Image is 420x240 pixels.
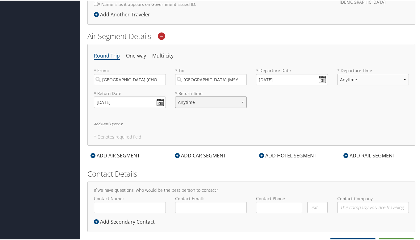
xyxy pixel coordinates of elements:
[94,187,409,192] h4: If we have questions, who would be the best person to contact?
[175,67,247,84] label: * To:
[175,90,247,96] label: * Return Time
[94,1,98,5] input: * Name is as it appears on Government issued ID.
[256,67,328,73] label: * Departure Date
[307,201,328,212] input: .ext
[175,195,247,212] label: Contact Email:
[94,201,166,212] input: Contact Name:
[87,168,415,178] h2: Contact Details:
[87,30,415,41] h2: Air Segment Details
[172,151,229,159] div: ADD CAR SEGMENT
[337,201,409,212] input: Contact Company
[94,90,166,96] label: * Return Date
[256,195,328,201] label: Contact Phone
[94,195,166,212] label: Contact Name:
[152,50,174,61] li: Multi-city
[94,10,153,18] div: Add Another Traveler
[337,67,409,89] label: * Departure Time
[337,73,409,85] select: * Departure Time
[337,195,409,212] label: Contact Company
[126,50,146,61] li: One-way
[94,67,166,84] label: * From:
[94,96,166,107] input: MM/DD/YYYY
[87,151,143,159] div: ADD AIR SEGMENT
[94,134,409,139] h5: * Denotes required field
[256,73,328,85] input: MM/DD/YYYY
[94,122,409,125] h6: Additional Options:
[94,217,158,225] div: Add Secondary Contact
[175,73,247,85] input: City or Airport Code
[94,73,166,85] input: City or Airport Code
[256,151,320,159] div: ADD HOTEL SEGMENT
[340,151,398,159] div: ADD RAIL SEGMENT
[175,201,247,212] input: Contact Email:
[94,50,120,61] li: Round Trip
